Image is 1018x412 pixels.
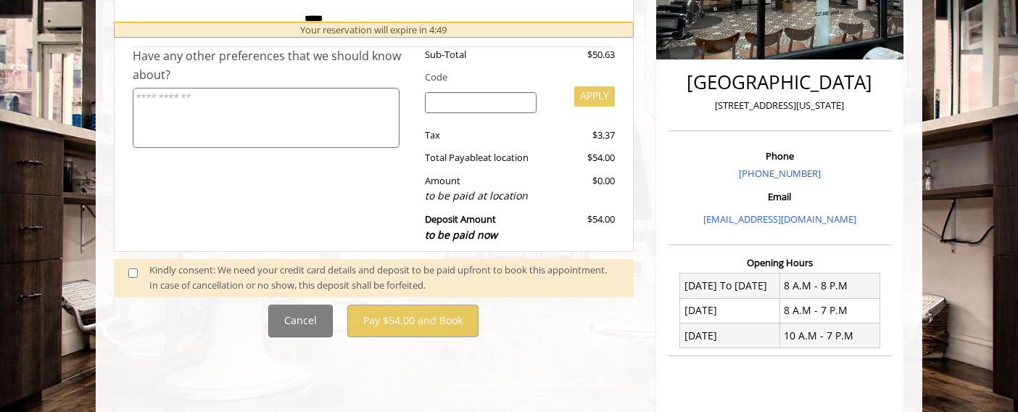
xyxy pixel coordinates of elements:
[425,213,497,242] b: Deposit Amount
[414,70,615,85] div: Code
[672,98,887,113] p: [STREET_ADDRESS][US_STATE]
[547,212,614,243] div: $54.00
[414,173,548,205] div: Amount
[672,151,887,161] h3: Phone
[739,167,821,180] a: [PHONE_NUMBER]
[483,151,529,164] span: at location
[680,298,780,323] td: [DATE]
[779,324,880,348] td: 10 A.M - 7 P.M
[680,273,780,298] td: [DATE] To [DATE]
[547,47,614,62] div: $50.63
[114,22,634,38] div: Your reservation will expire in 4:49
[779,273,880,298] td: 8 A.M - 8 P.M
[547,150,614,165] div: $54.00
[680,324,780,348] td: [DATE]
[547,173,614,205] div: $0.00
[672,191,887,202] h3: Email
[414,150,548,165] div: Total Payable
[779,298,880,323] td: 8 A.M - 7 P.M
[669,257,891,268] h3: Opening Hours
[268,305,333,337] button: Cancel
[425,188,537,204] div: to be paid at location
[414,128,548,143] div: Tax
[574,86,615,107] button: APPLY
[703,213,856,226] a: [EMAIL_ADDRESS][DOMAIN_NAME]
[133,4,294,47] td: The Made Man Haircut
[672,72,887,93] h2: [GEOGRAPHIC_DATA]
[149,263,619,293] div: Kindly consent: We need your credit card details and deposit to be paid upfront to book this appo...
[547,128,614,143] div: $3.37
[414,47,548,62] div: Sub-Total
[425,228,497,242] span: to be paid now
[133,47,414,84] div: Have any other preferences that we should know about?
[347,305,479,337] button: Pay $54.00 and Book
[534,20,614,35] div: $50.63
